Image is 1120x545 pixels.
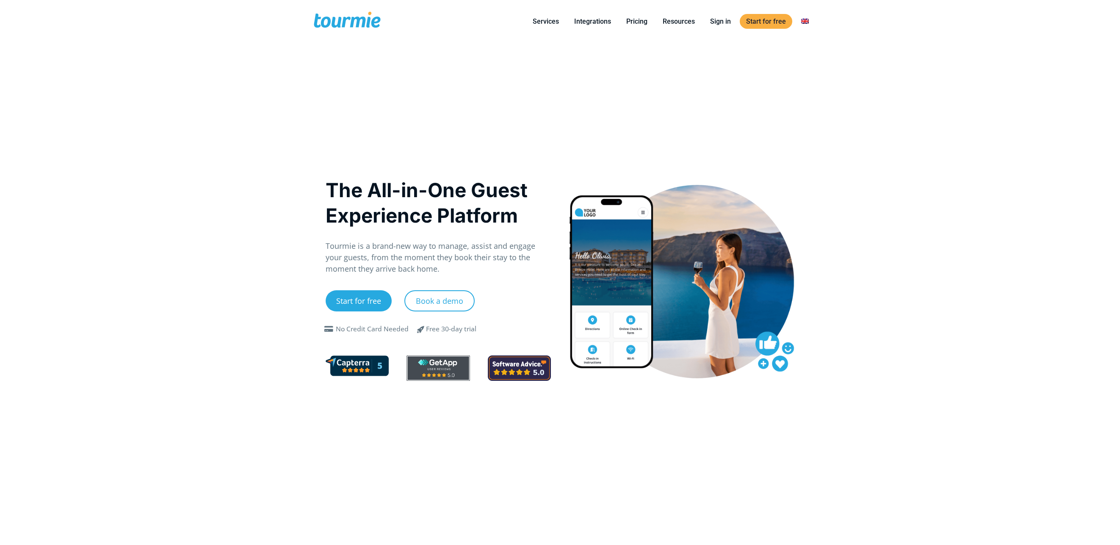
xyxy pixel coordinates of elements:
p: Tourmie is a brand-new way to manage, assist and engage your guests, from the moment they book th... [326,240,551,275]
a: Book a demo [404,290,475,311]
span:  [322,326,336,333]
div: No Credit Card Needed [336,324,409,334]
a: Sign in [704,16,737,27]
a: Resources [656,16,701,27]
span:  [411,324,431,334]
a: Start for free [740,14,792,29]
a: Integrations [568,16,617,27]
a: Pricing [620,16,654,27]
a: Start for free [326,290,392,311]
div: Free 30-day trial [426,324,476,334]
a: Services [526,16,565,27]
a: Switch to [795,16,815,27]
h1: The All-in-One Guest Experience Platform [326,177,551,228]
